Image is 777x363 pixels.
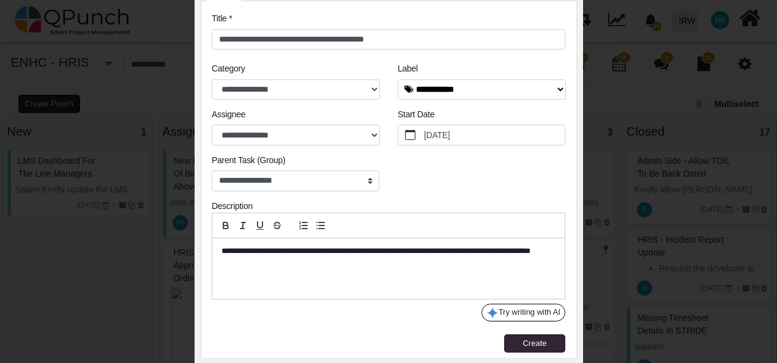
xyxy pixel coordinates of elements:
legend: Category [212,62,379,79]
img: google-gemini-icon.8b74464.png [486,307,499,319]
button: Try writing with AI [481,304,565,322]
label: [DATE] [422,125,565,145]
span: Create [522,339,546,348]
label: Title * [212,12,232,25]
div: Description [212,200,565,213]
legend: Assignee [212,108,379,125]
legend: Parent Task (Group) [212,154,379,170]
svg: calendar [405,130,416,141]
legend: Label [398,62,565,79]
button: calendar [398,125,422,145]
button: Create [504,334,565,353]
legend: Start Date [398,108,565,125]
